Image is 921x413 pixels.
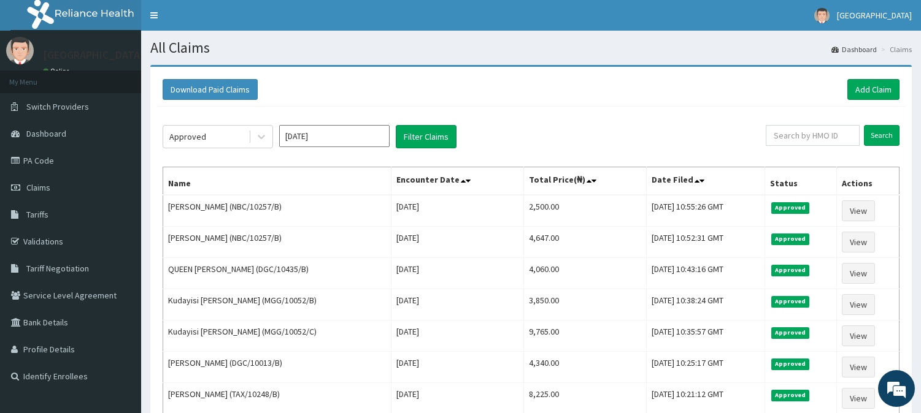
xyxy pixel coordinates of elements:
[842,325,875,346] a: View
[391,227,524,258] td: [DATE]
[391,167,524,195] th: Encounter Date
[765,167,836,195] th: Status
[524,258,647,289] td: 4,060.00
[26,128,66,139] span: Dashboard
[391,289,524,320] td: [DATE]
[279,125,390,147] input: Select Month and Year
[524,167,647,195] th: Total Price(₦)
[150,40,912,56] h1: All Claims
[771,390,810,401] span: Approved
[163,167,391,195] th: Name
[847,79,900,100] a: Add Claim
[771,233,810,244] span: Approved
[771,202,810,213] span: Approved
[646,289,765,320] td: [DATE] 10:38:24 GMT
[524,352,647,383] td: 4,340.00
[391,352,524,383] td: [DATE]
[646,227,765,258] td: [DATE] 10:52:31 GMT
[26,101,89,112] span: Switch Providers
[26,263,89,274] span: Tariff Negotiation
[842,200,875,221] a: View
[878,44,912,55] li: Claims
[646,352,765,383] td: [DATE] 10:25:17 GMT
[6,37,34,64] img: User Image
[43,67,72,75] a: Online
[771,265,810,276] span: Approved
[864,125,900,146] input: Search
[766,125,860,146] input: Search by HMO ID
[524,289,647,320] td: 3,850.00
[391,320,524,352] td: [DATE]
[163,352,391,383] td: [PERSON_NAME] (DGC/10013/B)
[163,258,391,289] td: QUEEN [PERSON_NAME] (DGC/10435/B)
[842,357,875,377] a: View
[842,263,875,284] a: View
[43,50,144,61] p: [GEOGRAPHIC_DATA]
[163,320,391,352] td: Kudayisi [PERSON_NAME] (MGG/10052/C)
[836,167,899,195] th: Actions
[391,195,524,227] td: [DATE]
[163,195,391,227] td: [PERSON_NAME] (NBC/10257/B)
[771,327,810,338] span: Approved
[842,294,875,315] a: View
[771,296,810,307] span: Approved
[771,358,810,369] span: Approved
[396,125,457,148] button: Filter Claims
[814,8,830,23] img: User Image
[842,232,875,252] a: View
[391,258,524,289] td: [DATE]
[524,227,647,258] td: 4,647.00
[837,10,912,21] span: [GEOGRAPHIC_DATA]
[524,320,647,352] td: 9,765.00
[163,79,258,100] button: Download Paid Claims
[646,320,765,352] td: [DATE] 10:35:57 GMT
[524,195,647,227] td: 2,500.00
[169,131,206,143] div: Approved
[163,289,391,320] td: Kudayisi [PERSON_NAME] (MGG/10052/B)
[646,258,765,289] td: [DATE] 10:43:16 GMT
[831,44,877,55] a: Dashboard
[646,167,765,195] th: Date Filed
[26,209,48,220] span: Tariffs
[646,195,765,227] td: [DATE] 10:55:26 GMT
[26,182,50,193] span: Claims
[163,227,391,258] td: [PERSON_NAME] (NBC/10257/B)
[842,388,875,409] a: View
